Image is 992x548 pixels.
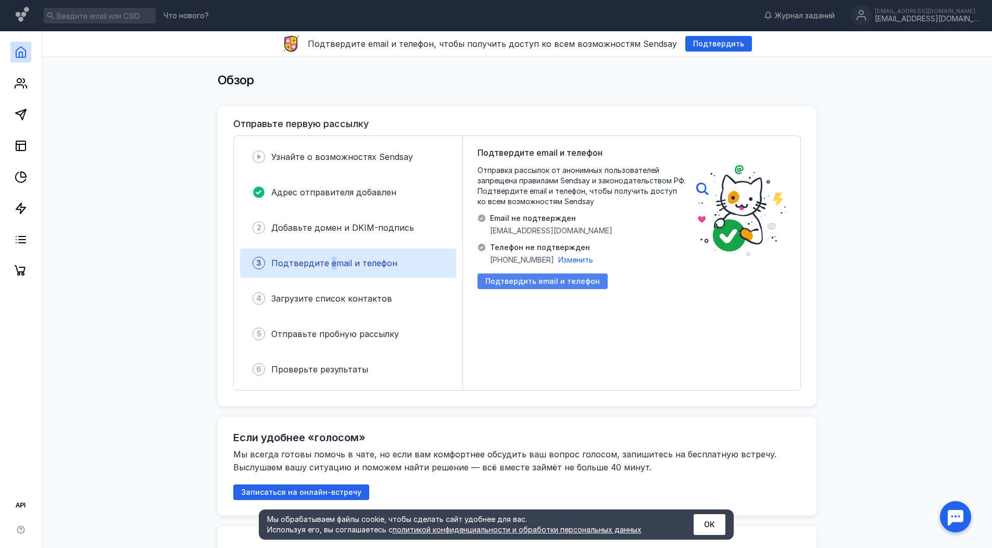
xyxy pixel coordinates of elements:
span: Что нового? [164,12,209,19]
span: Загрузите список контактов [271,293,392,304]
button: Подтвердить [685,36,752,52]
span: Подтвердить [693,40,744,48]
button: Подтвердить email и телефон [478,273,608,289]
span: Адрес отправителя добавлен [271,187,396,197]
span: Изменить [558,255,593,264]
span: Подтвердите email и телефон [271,258,397,268]
span: 2 [257,222,261,233]
h3: Отправьте первую рассылку [233,119,369,129]
span: [EMAIL_ADDRESS][DOMAIN_NAME] [490,226,612,236]
span: Подтвердить email и телефон [485,277,600,286]
span: Email не подтвержден [490,213,612,223]
span: Отправка рассылок от анонимных пользователей запрещена правилами Sendsay и законодательством РФ. ... [478,165,686,207]
span: Подтвердите email и телефон, чтобы получить доступ ко всем возможностям Sendsay [308,39,677,49]
span: Мы всегда готовы помочь в чате, но если вам комфортнее обсудить ваш вопрос голосом, запишитесь на... [233,449,779,472]
span: Проверьте результаты [271,364,368,375]
input: Введите email или CSID [44,8,156,23]
span: Отправьте пробную рассылку [271,329,399,339]
button: Записаться на онлайн-встречу [233,484,369,500]
button: ОК [694,514,725,535]
div: Мы обрабатываем файлы cookie, чтобы сделать сайт удобнее для вас. Используя его, вы соглашаетесь c [267,514,668,535]
h2: Если удобнее «голосом» [233,431,366,444]
span: 4 [256,293,261,304]
span: Обзор [218,72,254,88]
a: Журнал заданий [759,10,840,21]
a: политикой конфиденциальности и обработки персональных данных [393,525,642,534]
button: Изменить [558,255,593,265]
span: 5 [257,329,261,339]
span: Добавьте домен и DKIM-подпись [271,222,414,233]
span: Узнайте о возможностях Sendsay [271,152,413,162]
a: Записаться на онлайн-встречу [233,488,369,496]
div: [EMAIL_ADDRESS][DOMAIN_NAME] [875,15,979,23]
span: 3 [256,258,261,268]
span: [PHONE_NUMBER] [490,255,554,265]
span: Журнал заданий [775,10,835,21]
img: poster [696,165,786,256]
span: 6 [256,364,261,375]
a: Что нового? [158,12,214,19]
span: Телефон не подтвержден [490,242,593,253]
span: Записаться на онлайн-встречу [241,488,361,497]
span: Подтвердите email и телефон [478,146,602,159]
div: [EMAIL_ADDRESS][DOMAIN_NAME] [875,8,979,14]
